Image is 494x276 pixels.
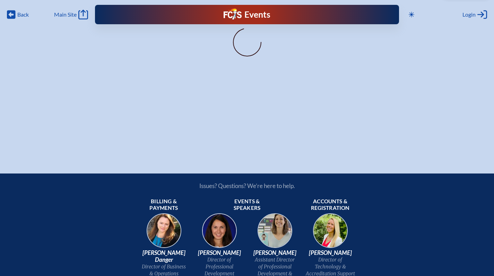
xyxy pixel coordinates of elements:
p: Issues? Questions? We’re here to help. [125,182,369,189]
div: FCIS Events — Future ready [182,8,312,21]
img: Florida Council of Independent Schools [224,8,242,19]
a: FCIS LogoEvents [224,8,270,21]
span: Main Site [54,11,77,18]
span: Back [17,11,29,18]
span: Login [462,11,476,18]
span: Billing & payments [139,198,189,212]
a: Main Site [54,10,88,19]
span: Accounts & registration [305,198,355,212]
img: 545ba9c4-c691-43d5-86fb-b0a622cbeb82 [253,211,297,256]
span: [PERSON_NAME] [250,249,300,256]
img: 9c64f3fb-7776-47f4-83d7-46a341952595 [142,211,186,256]
h1: Events [244,10,270,19]
img: b1ee34a6-5a78-4519-85b2-7190c4823173 [308,211,353,256]
span: [PERSON_NAME] [194,249,244,256]
span: [PERSON_NAME] [305,249,355,256]
img: 94e3d245-ca72-49ea-9844-ae84f6d33c0f [197,211,242,256]
span: Events & speakers [222,198,272,212]
span: [PERSON_NAME] Danger [139,249,189,263]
